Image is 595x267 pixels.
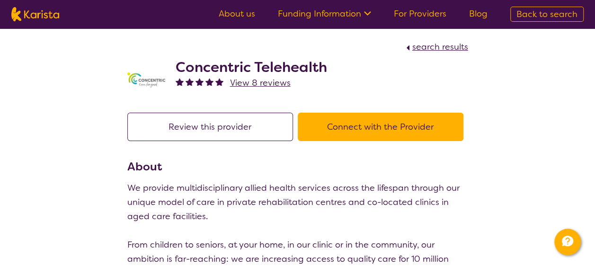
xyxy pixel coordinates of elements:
img: fullstar [195,78,204,86]
a: View 8 reviews [230,76,291,90]
h2: Concentric Telehealth [176,59,327,76]
img: fullstar [215,78,223,86]
button: Review this provider [127,113,293,141]
a: Funding Information [278,8,371,19]
h3: About [127,158,468,175]
img: Karista logo [11,7,59,21]
button: Connect with the Provider [298,113,463,141]
img: fullstar [186,78,194,86]
button: Channel Menu [554,229,581,255]
a: Connect with the Provider [298,121,468,133]
a: Review this provider [127,121,298,133]
a: For Providers [394,8,446,19]
span: View 8 reviews [230,77,291,89]
a: search results [404,41,468,53]
img: fullstar [205,78,213,86]
img: gbybpnyn6u9ix5kguem6.png [127,72,165,88]
span: Back to search [516,9,577,20]
a: Blog [469,8,488,19]
a: About us [219,8,255,19]
img: fullstar [176,78,184,86]
span: search results [412,41,468,53]
a: Back to search [510,7,584,22]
